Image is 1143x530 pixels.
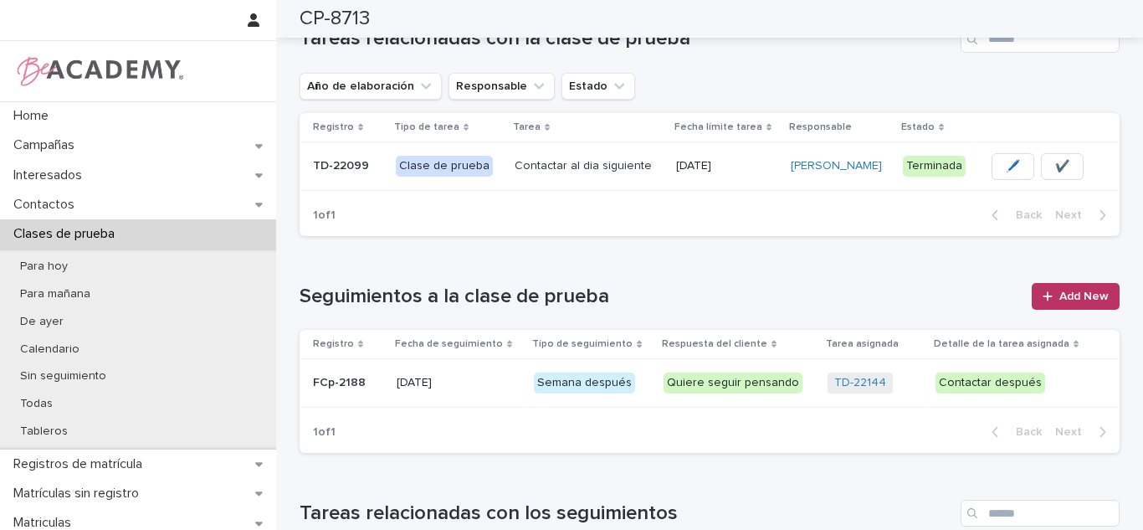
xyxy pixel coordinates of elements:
p: Home [7,108,62,124]
div: Clase de prueba [396,156,493,177]
p: Contactos [7,197,88,213]
a: [PERSON_NAME] [791,159,882,173]
span: Add New [1059,291,1109,302]
p: Todas [7,397,66,411]
span: 🖊️ [1006,158,1020,175]
p: Tarea [513,118,541,136]
h1: Tareas relacionadas con los seguimientos [300,502,954,526]
p: Registro [313,118,354,136]
p: [DATE] [397,376,520,390]
p: Registros de matrícula [7,456,156,472]
p: Registro [313,335,354,353]
a: TD-22144 [834,376,886,390]
p: 1 of 1 [300,412,349,453]
p: Fecha de seguimiento [395,335,503,353]
button: Back [978,208,1048,223]
p: Contactar al dia siguiente [515,156,655,173]
p: Interesados [7,167,95,183]
button: Año de elaboración [300,73,442,100]
p: Respuesta del cliente [662,335,767,353]
p: Calendario [7,342,93,357]
div: Contactar después [935,373,1045,394]
p: Clases de prueba [7,226,128,242]
a: Add New [1032,283,1120,310]
tr: TD-22099TD-22099 Clase de pruebaContactar al dia siguienteContactar al dia siguiente [DATE][PERSO... [300,142,1120,191]
input: Search [961,26,1120,53]
p: Tipo de seguimiento [532,335,633,353]
span: Back [1006,209,1042,221]
button: Back [978,425,1048,440]
span: Next [1055,426,1092,438]
button: 🖊️ [992,153,1034,180]
button: ✔️ [1041,153,1084,180]
p: 1 of 1 [300,195,349,236]
p: Responsable [789,118,852,136]
tr: FCp-2188FCp-2188 [DATE]Semana despuésQuiere seguir pensandoTD-22144 Contactar después [300,359,1120,408]
p: FCp-2188 [313,373,369,390]
p: Fecha límite tarea [674,118,762,136]
h1: Seguimientos a la clase de prueba [300,285,1022,309]
div: Quiere seguir pensando [664,373,802,394]
button: Estado [561,73,635,100]
div: Terminada [903,156,966,177]
span: Back [1006,426,1042,438]
p: [DATE] [676,159,777,173]
input: Search [961,500,1120,527]
p: Sin seguimiento [7,369,120,383]
span: Next [1055,209,1092,221]
p: De ayer [7,315,77,329]
p: Para mañana [7,287,104,301]
button: Next [1048,425,1120,440]
p: Detalle de la tarea asignada [934,335,1069,353]
p: Tableros [7,425,81,439]
img: WPrjXfSUmiLcdUfaYY4Q [13,54,185,88]
p: TD-22099 [313,156,372,173]
p: Matrículas sin registro [7,486,152,502]
h2: CP-8713 [300,7,370,31]
p: Tipo de tarea [394,118,459,136]
p: Tarea asignada [826,335,899,353]
button: Next [1048,208,1120,223]
p: Para hoy [7,260,81,274]
p: Estado [901,118,935,136]
p: Campañas [7,137,88,153]
h1: Tareas relacionadas con la clase de prueba [300,27,954,51]
div: Semana después [534,373,635,394]
button: Responsable [448,73,555,100]
span: ✔️ [1055,158,1069,175]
